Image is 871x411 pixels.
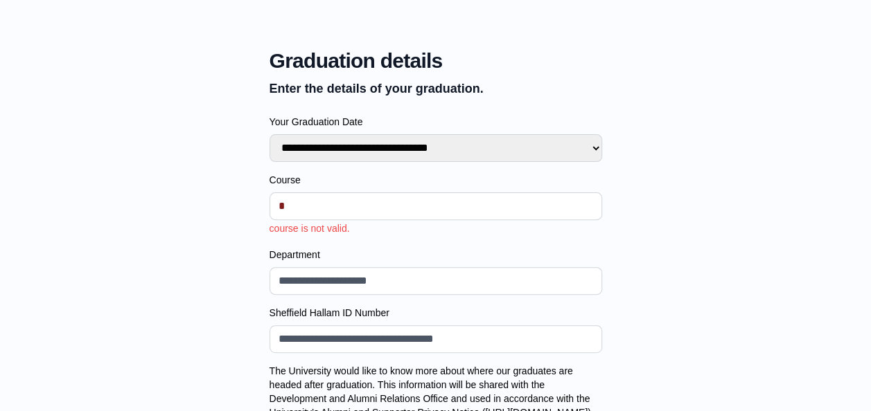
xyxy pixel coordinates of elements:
[270,79,602,98] p: Enter the details of your graduation.
[270,173,602,187] label: Course
[270,248,602,262] label: Department
[270,223,350,234] span: course is not valid.
[270,306,602,320] label: Sheffield Hallam ID Number
[270,115,602,129] label: Your Graduation Date
[270,48,602,73] span: Graduation details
